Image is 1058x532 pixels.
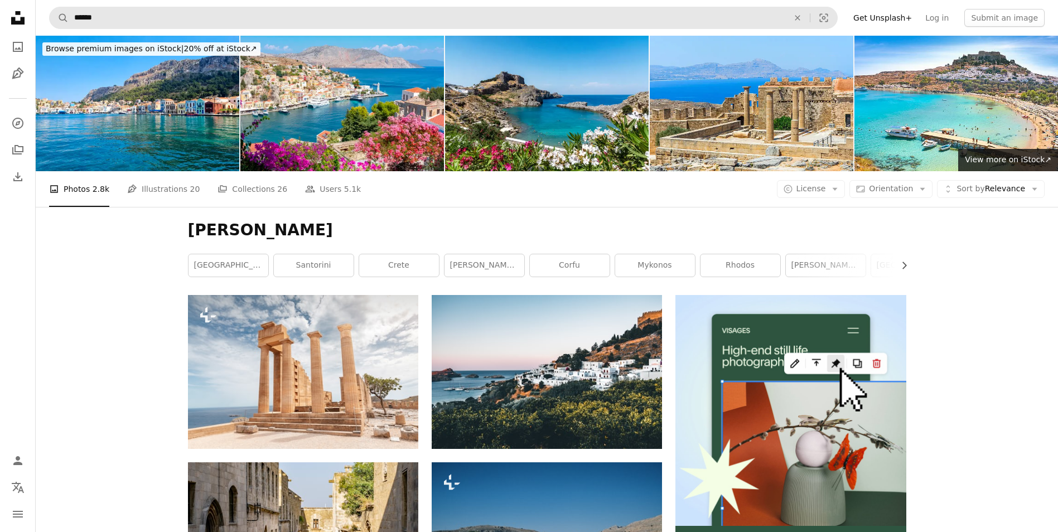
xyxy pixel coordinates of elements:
[956,184,984,193] span: Sort by
[7,36,29,58] a: Photos
[786,254,866,277] a: [PERSON_NAME] old town
[432,295,662,448] img: white buildings on mountain by the sea during daytime
[432,366,662,376] a: white buildings on mountain by the sea during daytime
[777,180,846,198] button: License
[127,171,200,207] a: Illustrations 20
[188,295,418,448] img: Famous tourist attraction - Acropolis of Lindos. Ancient architecture of Greece. Travel destinati...
[869,184,913,193] span: Orientation
[7,449,29,472] a: Log in / Sign up
[7,62,29,85] a: Illustrations
[344,183,361,195] span: 5.1k
[785,7,810,28] button: Clear
[36,36,239,171] img: Kastellorizo (Megisti,Meis) , Greece. Colorful waterfront buildings of the Greek island
[188,220,906,240] h1: [PERSON_NAME]
[7,112,29,134] a: Explore
[240,36,444,171] img: Symi town cityscape, Dodecanese islands, Greece
[964,9,1045,27] button: Submit an image
[7,503,29,525] button: Menu
[50,7,69,28] button: Search Unsplash
[218,171,287,207] a: Collections 26
[956,183,1025,195] span: Relevance
[810,7,837,28] button: Visual search
[700,254,780,277] a: rhodos
[445,254,524,277] a: [PERSON_NAME] [GEOGRAPHIC_DATA]
[958,149,1058,171] a: View more on iStock↗
[919,9,955,27] a: Log in
[849,180,933,198] button: Orientation
[675,295,906,525] img: file-1723602894256-972c108553a7image
[894,254,906,277] button: scroll list to the right
[189,254,268,277] a: [GEOGRAPHIC_DATA]
[359,254,439,277] a: crete
[46,44,257,53] span: 20% off at iStock ↗
[937,180,1045,198] button: Sort byRelevance
[7,7,29,31] a: Home — Unsplash
[305,171,361,207] a: Users 5.1k
[274,254,354,277] a: santorini
[530,254,610,277] a: corfu
[871,254,951,277] a: [GEOGRAPHIC_DATA]
[277,183,287,195] span: 26
[854,36,1058,171] img: St.Paul's Bay, Rhodes Island, Greece
[190,183,200,195] span: 20
[46,44,183,53] span: Browse premium images on iStock |
[650,36,853,171] img: Acropolis of Lindos - Rhodes, Greece
[796,184,826,193] span: License
[965,155,1051,164] span: View more on iStock ↗
[445,36,649,171] img: Saint Paul and Paralia Agios Pavlos, the most famous beach of Rhodes
[188,366,418,376] a: Famous tourist attraction - Acropolis of Lindos. Ancient architecture of Greece. Travel destinati...
[615,254,695,277] a: mykonos
[847,9,919,27] a: Get Unsplash+
[36,36,267,62] a: Browse premium images on iStock|20% off at iStock↗
[7,166,29,188] a: Download History
[7,139,29,161] a: Collections
[49,7,838,29] form: Find visuals sitewide
[7,476,29,499] button: Language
